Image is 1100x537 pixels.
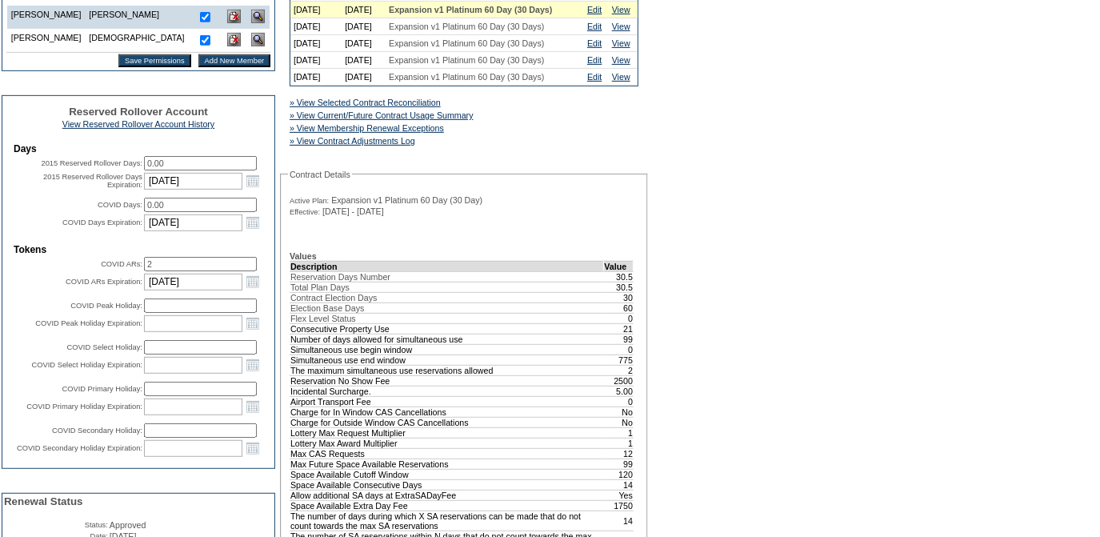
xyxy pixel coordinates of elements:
td: 30.5 [604,271,634,282]
a: Edit [587,38,602,48]
td: The maximum simultaneous use reservations allowed [290,365,604,375]
td: Max Future Space Available Reservations [290,459,604,469]
td: [DATE] [290,69,342,86]
label: COVID Primary Holiday: [62,385,142,393]
a: Open the calendar popup. [244,273,262,291]
td: [DATE] [290,52,342,69]
td: 2 [604,365,634,375]
td: 30.5 [604,282,634,292]
td: The number of days during which X SA reservations can be made that do not count towards the max S... [290,511,604,531]
td: [DEMOGRAPHIC_DATA] [85,29,188,53]
img: View Dashboard [251,10,265,23]
td: Status: [4,520,108,530]
td: 14 [604,479,634,490]
label: COVID Secondary Holiday Expiration: [17,444,142,452]
input: Save Permissions [118,54,191,67]
span: Expansion v1 Platinum 60 Day (30 Day) [331,195,482,205]
span: Reservation Days Number [290,272,390,282]
td: Lottery Max Award Multiplier [290,438,604,448]
td: Yes [604,490,634,500]
td: 775 [604,355,634,365]
td: [DATE] [342,2,386,18]
span: Flex Level Status [290,314,356,323]
a: » View Selected Contract Reconciliation [290,98,441,107]
td: [PERSON_NAME] [85,6,188,29]
a: Edit [587,22,602,31]
a: Edit [587,72,602,82]
td: Description [290,261,604,271]
td: 1 [604,427,634,438]
td: Simultaneous use begin window [290,344,604,355]
td: [DATE] [290,35,342,52]
b: Values [290,251,317,261]
label: COVID Days: [98,201,142,209]
td: Incidental Surcharge. [290,386,604,396]
a: Open the calendar popup. [244,398,262,415]
td: Charge for In Window CAS Cancellations [290,407,604,417]
td: Days [14,143,263,154]
td: 12 [604,448,634,459]
span: Renewal Status [4,495,83,507]
label: COVID ARs: [101,260,142,268]
a: Edit [587,5,602,14]
a: » View Membership Renewal Exceptions [290,123,444,133]
td: Consecutive Property Use [290,323,604,334]
a: » View Contract Adjustments Log [290,136,415,146]
td: [PERSON_NAME] [6,6,85,29]
td: Reservation No Show Fee [290,375,604,386]
td: 99 [604,459,634,469]
a: View [612,72,630,82]
td: 21 [604,323,634,334]
label: COVID Select Holiday: [67,343,142,351]
a: Open the calendar popup. [244,214,262,231]
td: 60 [604,303,634,313]
td: Max CAS Requests [290,448,604,459]
span: Effective: [290,207,320,217]
label: COVID Select Holiday Expiration: [32,361,142,369]
a: Open the calendar popup. [244,356,262,374]
label: COVID Peak Holiday Expiration: [35,319,142,327]
td: Space Available Consecutive Days [290,479,604,490]
label: 2015 Reserved Rollover Days: [41,159,142,167]
td: No [604,407,634,417]
td: 0 [604,344,634,355]
td: Number of days allowed for simultaneous use [290,334,604,344]
td: Allow additional SA days at ExtraSADayFee [290,490,604,500]
a: Open the calendar popup. [244,172,262,190]
span: Active Plan: [290,196,329,206]
td: 14 [604,511,634,531]
a: View [612,22,630,31]
a: View [612,55,630,65]
a: Open the calendar popup. [244,439,262,457]
td: 0 [604,313,634,323]
span: Election Base Days [290,303,364,313]
label: 2015 Reserved Rollover Days Expiration: [43,173,142,189]
a: Edit [587,55,602,65]
span: Expansion v1 Platinum 60 Day (30 Days) [389,55,544,65]
td: 1750 [604,500,634,511]
span: Total Plan Days [290,283,350,292]
td: [DATE] [290,2,342,18]
td: [DATE] [342,69,386,86]
td: Space Available Extra Day Fee [290,500,604,511]
span: [DATE] - [DATE] [322,206,384,216]
label: COVID Peak Holiday: [70,302,142,310]
a: View [612,5,630,14]
label: COVID Secondary Holiday: [52,427,142,435]
a: View Reserved Rollover Account History [62,119,215,129]
span: Expansion v1 Platinum 60 Day (30 Days) [389,72,544,82]
td: [DATE] [342,35,386,52]
span: Reserved Rollover Account [69,106,208,118]
td: Value [604,261,634,271]
span: Expansion v1 Platinum 60 Day (30 Days) [389,22,544,31]
td: Simultaneous use end window [290,355,604,365]
td: 0 [604,396,634,407]
td: Airport Transport Fee [290,396,604,407]
span: Contract Election Days [290,293,377,303]
td: [DATE] [342,18,386,35]
td: Charge for Outside Window CAS Cancellations [290,417,604,427]
label: COVID ARs Expiration: [66,278,142,286]
label: COVID Days Expiration: [62,218,142,226]
td: 99 [604,334,634,344]
td: Space Available Cutoff Window [290,469,604,479]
